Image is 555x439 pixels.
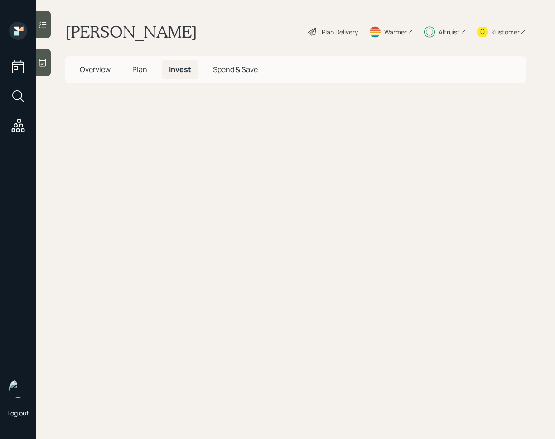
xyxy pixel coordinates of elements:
span: Plan [132,64,147,74]
div: Warmer [384,27,407,37]
div: Altruist [439,27,460,37]
div: Kustomer [492,27,520,37]
span: Spend & Save [213,64,258,74]
div: Log out [7,409,29,417]
span: Overview [80,64,111,74]
h1: [PERSON_NAME] [65,22,197,42]
div: Plan Delivery [322,27,358,37]
img: retirable_logo.png [9,380,27,398]
span: Invest [169,64,191,74]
